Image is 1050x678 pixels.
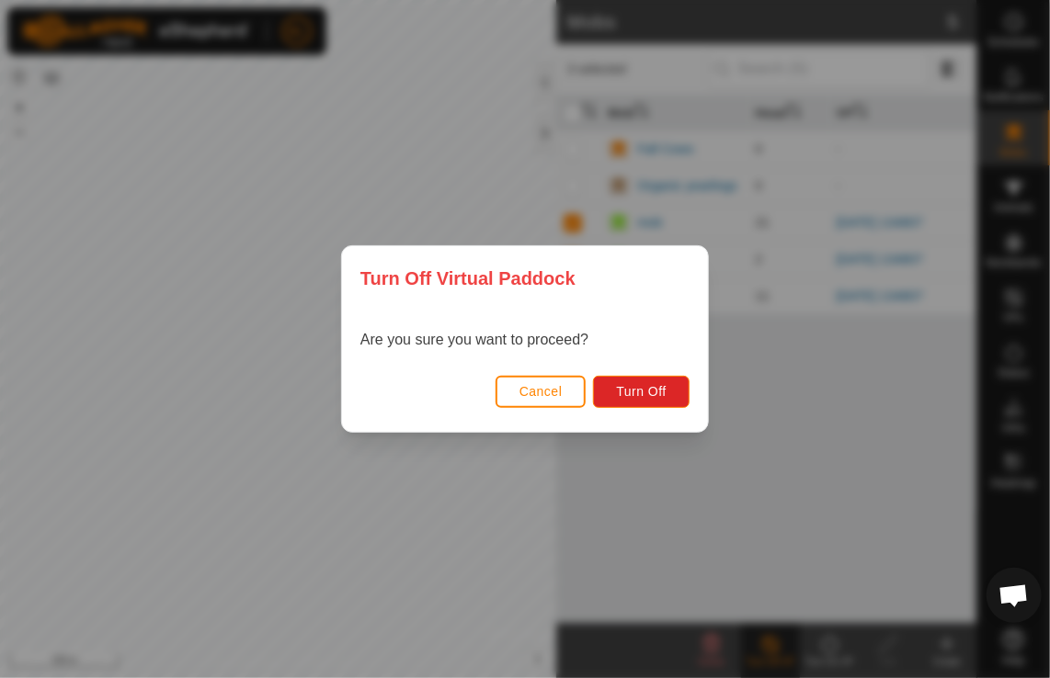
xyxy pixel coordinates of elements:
[593,376,690,408] button: Turn Off
[616,384,667,399] span: Turn Off
[360,329,588,351] p: Are you sure you want to proceed?
[987,568,1042,623] div: Open chat
[360,265,576,292] span: Turn Off Virtual Paddock
[496,376,587,408] button: Cancel
[519,384,563,399] span: Cancel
